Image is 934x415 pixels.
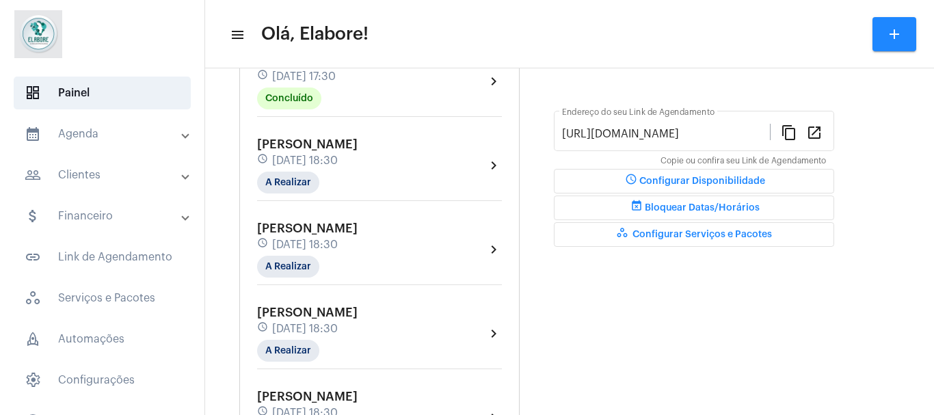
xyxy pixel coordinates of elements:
mat-icon: event_busy [628,200,645,216]
span: Olá, Elabore! [261,23,369,45]
mat-icon: workspaces_outlined [616,226,632,243]
mat-icon: chevron_right [485,325,502,342]
mat-panel-title: Financeiro [25,208,183,224]
span: [PERSON_NAME] [257,306,358,319]
mat-expansion-panel-header: sidenav iconAgenda [8,118,204,150]
mat-expansion-panel-header: sidenav iconClientes [8,159,204,191]
mat-icon: open_in_new [806,124,823,140]
mat-chip: A Realizar [257,256,319,278]
button: Configurar Disponibilidade [554,169,834,193]
span: [DATE] 17:30 [272,70,336,83]
span: Bloquear Datas/Horários [628,203,760,213]
span: Painel [14,77,191,109]
span: [DATE] 18:30 [272,323,338,335]
mat-icon: sidenav icon [25,167,41,183]
mat-icon: sidenav icon [25,249,41,265]
mat-icon: chevron_right [485,157,502,174]
span: [DATE] 18:30 [272,155,338,167]
mat-icon: schedule [623,173,639,189]
mat-chip: A Realizar [257,340,319,362]
span: Configurações [14,364,191,397]
button: Configurar Serviços e Pacotes [554,222,834,247]
span: Automações [14,323,191,356]
span: [PERSON_NAME] [257,390,358,403]
mat-chip: A Realizar [257,172,319,193]
input: Link [562,128,770,140]
mat-panel-title: Clientes [25,167,183,183]
mat-icon: sidenav icon [230,27,243,43]
span: Configurar Serviços e Pacotes [616,230,772,239]
button: Bloquear Datas/Horários [554,196,834,220]
mat-icon: chevron_right [485,241,502,258]
span: [DATE] 18:30 [272,239,338,251]
span: Link de Agendamento [14,241,191,273]
mat-hint: Copie ou confira seu Link de Agendamento [661,157,826,166]
span: sidenav icon [25,290,41,306]
span: [PERSON_NAME] [257,222,358,235]
mat-icon: sidenav icon [25,208,41,224]
span: Configurar Disponibilidade [623,176,765,186]
img: 4c6856f8-84c7-1050-da6c-cc5081a5dbaf.jpg [11,7,66,62]
mat-icon: sidenav icon [25,126,41,142]
mat-icon: schedule [257,69,269,84]
mat-icon: add [886,26,903,42]
span: Serviços e Pacotes [14,282,191,314]
mat-expansion-panel-header: sidenav iconFinanceiro [8,200,204,232]
mat-panel-title: Agenda [25,126,183,142]
span: sidenav icon [25,85,41,101]
mat-icon: content_copy [781,124,797,140]
span: sidenav icon [25,331,41,347]
span: sidenav icon [25,372,41,388]
mat-icon: schedule [257,321,269,336]
span: [PERSON_NAME] [257,138,358,150]
mat-icon: schedule [257,153,269,168]
mat-icon: schedule [257,237,269,252]
mat-chip: Concluído [257,88,321,109]
mat-icon: chevron_right [485,73,502,90]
